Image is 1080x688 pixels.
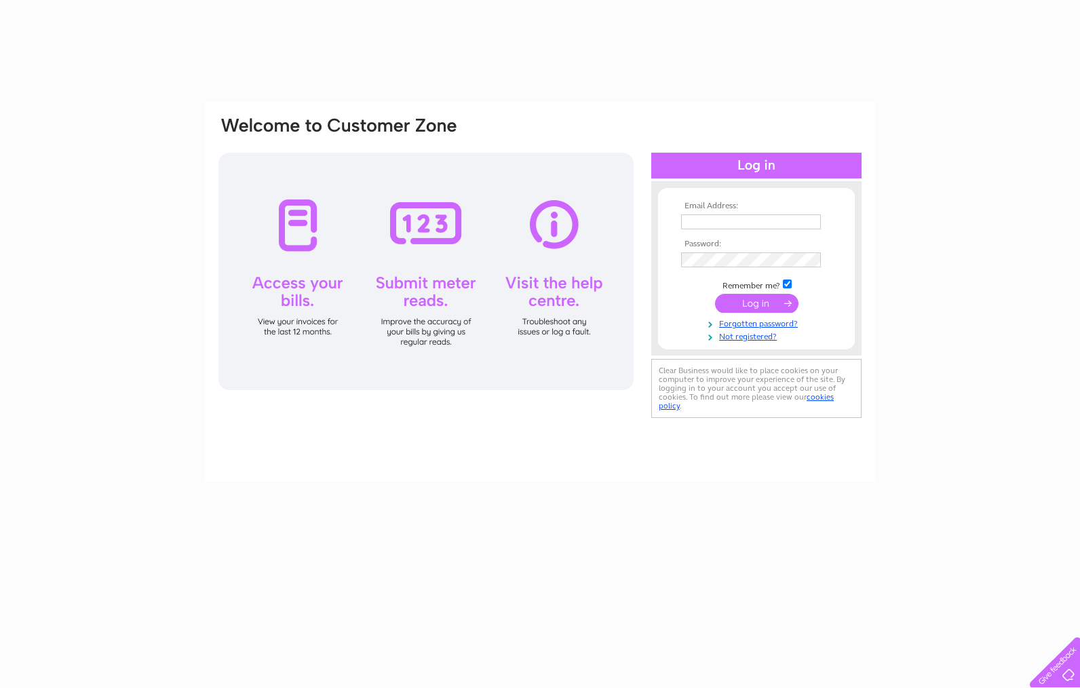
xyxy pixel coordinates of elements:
[651,359,862,418] div: Clear Business would like to place cookies on your computer to improve your experience of the sit...
[678,202,835,211] th: Email Address:
[659,392,834,410] a: cookies policy
[678,240,835,249] th: Password:
[678,278,835,291] td: Remember me?
[681,329,835,342] a: Not registered?
[715,294,798,313] input: Submit
[681,316,835,329] a: Forgotten password?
